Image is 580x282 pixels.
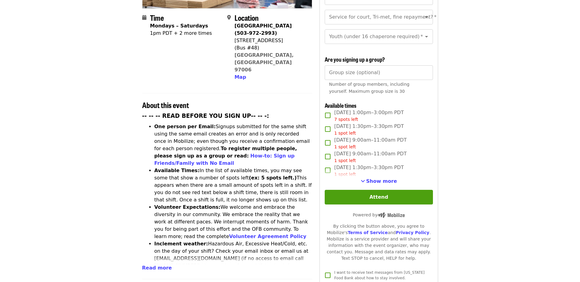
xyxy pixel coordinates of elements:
strong: Available Times: [154,168,200,173]
span: [DATE] 9:00am–11:00am PDT [334,136,407,150]
img: Powered by Mobilize [378,212,405,218]
span: 7 spots left [334,117,358,122]
span: [DATE] 1:30pm–3:30pm PDT [334,164,404,178]
button: Map [235,74,246,81]
span: [DATE] 1:00pm–3:00pm PDT [334,109,404,123]
strong: One person per Email: [154,124,216,129]
a: How-to: Sign up Friends/Family with No Email [154,153,295,166]
li: Hazardous Air, Excessive Heat/Cold, etc. on the day of your shift? Check your email inbox or emai... [154,240,312,277]
a: Terms of Service [348,230,388,235]
div: [STREET_ADDRESS] [235,37,307,44]
span: Time [150,12,164,23]
li: We welcome and embrace the diversity in our community. We embrace the reality that we work at dif... [154,204,312,240]
span: Read more [142,265,172,271]
button: See more timeslots [361,178,397,185]
input: [object Object] [325,65,433,80]
span: I want to receive text messages from [US_STATE] Food Bank about how to stay involved. [334,270,424,280]
span: Powered by [353,212,405,217]
span: Show more [366,178,397,184]
strong: [GEOGRAPHIC_DATA] (503-972-2993) [235,23,292,36]
span: 1 spot left [334,131,356,136]
strong: Mondays – Saturdays [150,23,208,29]
span: About this event [142,99,189,110]
i: calendar icon [142,15,146,20]
span: [DATE] 9:00am–11:00am PDT [334,150,407,164]
a: Privacy Policy [396,230,429,235]
a: [GEOGRAPHIC_DATA], [GEOGRAPHIC_DATA] 97006 [235,52,294,73]
span: Number of group members, including yourself. Maximum group size is 30 [329,82,409,94]
button: Read more [142,264,172,272]
strong: Volunteer Expectations: [154,204,221,210]
span: Available times [325,101,356,109]
button: Open [422,32,431,41]
button: Attend [325,190,433,204]
div: (Bus #48) [235,44,307,52]
span: Location [235,12,259,23]
strong: To register multiple people, please sign up as a group or read: [154,146,297,159]
li: Signups submitted for the same shift using the same email creates an error and is only recorded o... [154,123,312,167]
strong: Inclement weather: [154,241,208,247]
span: Map [235,74,246,80]
div: By clicking the button above, you agree to Mobilize's and . Mobilize is a service provider and wi... [325,223,433,262]
li: In the list of available times, you may see some that show a number of spots left This appears wh... [154,167,312,204]
strong: (ex: 5 spots left.) [249,175,297,181]
span: Are you signing up a group? [325,55,385,63]
i: map-marker-alt icon [227,15,231,20]
span: 1 spot left [334,158,356,163]
a: Volunteer Agreement Policy [229,233,306,239]
div: 1pm PDT + 2 more times [150,30,212,37]
span: [DATE] 1:30pm–3:30pm PDT [334,123,404,136]
span: 1 spot left [334,144,356,149]
strong: -- -- -- READ BEFORE YOU SIGN UP-- -- -: [142,113,269,119]
span: 1 spot left [334,172,356,177]
button: Open [422,13,431,21]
